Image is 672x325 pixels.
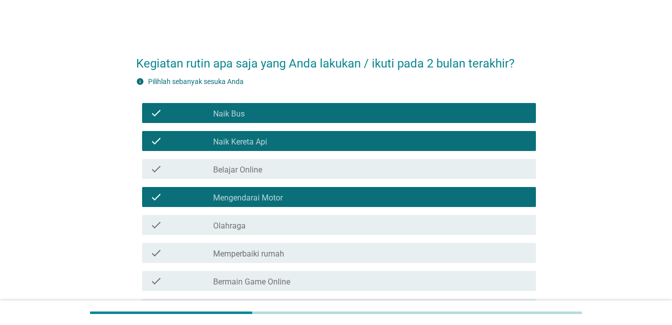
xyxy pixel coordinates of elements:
[213,109,245,119] label: Naik Bus
[150,163,162,175] i: check
[213,221,246,231] label: Olahraga
[213,193,283,203] label: Mengendarai Motor
[213,137,267,147] label: Naik Kereta Api
[150,219,162,231] i: check
[136,77,144,85] i: info
[150,247,162,259] i: check
[150,107,162,119] i: check
[213,249,284,259] label: Memperbaiki rumah
[213,277,290,287] label: Bermain Game Online
[213,165,262,175] label: Belajar Online
[136,44,536,72] h2: Kegiatan rutin apa saja yang Anda lakukan / ikuti pada 2 bulan terakhir?
[150,191,162,203] i: check
[150,275,162,287] i: check
[150,135,162,147] i: check
[148,77,244,85] label: Pilihlah sebanyak sesuka Anda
